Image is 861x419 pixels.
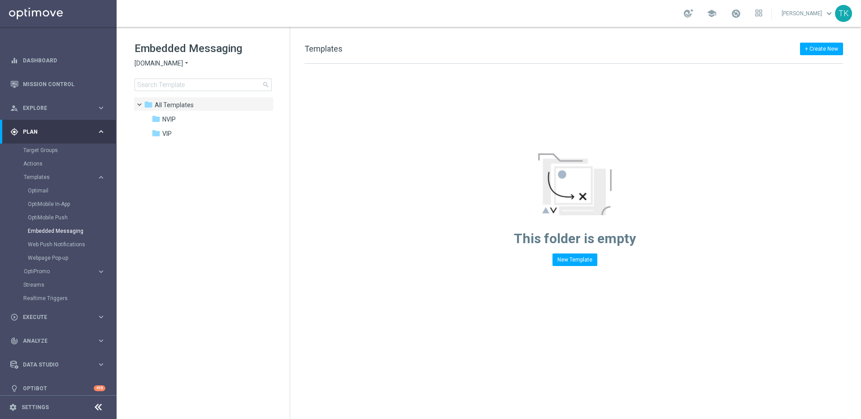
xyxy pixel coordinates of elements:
a: Target Groups [23,147,93,154]
button: person_search Explore keyboard_arrow_right [10,105,106,112]
i: keyboard_arrow_right [97,267,105,276]
span: Data Studio [23,362,97,367]
a: Actions [23,160,93,167]
button: Templates keyboard_arrow_right [23,174,106,181]
a: Dashboard [23,48,105,72]
i: keyboard_arrow_right [97,173,105,182]
i: lightbulb [10,384,18,393]
button: play_circle_outline Execute keyboard_arrow_right [10,314,106,321]
div: Explore [10,104,97,112]
button: equalizer Dashboard [10,57,106,64]
span: Templates [24,175,88,180]
span: school [707,9,717,18]
i: folder [152,129,161,138]
button: Data Studio keyboard_arrow_right [10,361,106,368]
div: +10 [94,385,105,391]
div: OptiMobile Push [28,211,116,224]
i: settings [9,403,17,411]
div: Templates [23,170,116,265]
a: Mission Control [23,72,105,96]
a: Settings [22,405,49,410]
i: play_circle_outline [10,313,18,321]
i: folder [144,100,153,109]
button: Mission Control [10,81,106,88]
span: VIP [162,130,172,138]
div: Webpage Pop-up [28,251,116,265]
div: OptiPromo [23,265,116,278]
a: Streams [23,281,93,288]
span: Templates [304,44,343,53]
i: keyboard_arrow_right [97,127,105,136]
a: Webpage Pop-up [28,254,93,262]
span: Explore [23,105,97,111]
span: Analyze [23,338,97,344]
span: Execute [23,314,97,320]
div: Plan [10,128,97,136]
a: Optimail [28,187,93,194]
div: Execute [10,313,97,321]
div: Analyze [10,337,97,345]
i: gps_fixed [10,128,18,136]
a: OptiMobile In-App [28,201,93,208]
div: Actions [23,157,116,170]
div: OptiMobile In-App [28,197,116,211]
span: Plan [23,129,97,135]
a: Embedded Messaging [28,227,93,235]
div: Mission Control [10,72,105,96]
button: gps_fixed Plan keyboard_arrow_right [10,128,106,135]
div: Streams [23,278,116,292]
i: keyboard_arrow_right [97,104,105,112]
i: keyboard_arrow_right [97,336,105,345]
span: OptiPromo [24,269,88,274]
i: keyboard_arrow_right [97,360,105,369]
i: track_changes [10,337,18,345]
a: [PERSON_NAME]keyboard_arrow_down [781,7,835,20]
img: emptyStateManageTemplates.jpg [538,153,612,215]
i: equalizer [10,57,18,65]
i: arrow_drop_down [183,59,190,68]
span: search [262,81,270,88]
span: This folder is empty [514,231,636,246]
input: Search Template [135,79,272,91]
button: lightbulb Optibot +10 [10,385,106,392]
a: Realtime Triggers [23,295,93,302]
div: Realtime Triggers [23,292,116,305]
h1: Embedded Messaging [135,41,272,56]
div: Web Push Notifications [28,238,116,251]
a: Optibot [23,376,94,400]
i: folder [152,114,161,123]
span: Templates [155,101,194,109]
span: keyboard_arrow_down [824,9,834,18]
button: New Template [552,253,597,266]
a: OptiMobile Push [28,214,93,221]
button: track_changes Analyze keyboard_arrow_right [10,337,106,345]
span: [DOMAIN_NAME] [135,59,183,68]
button: + Create New [800,43,843,55]
i: person_search [10,104,18,112]
i: keyboard_arrow_right [97,313,105,321]
button: OptiPromo keyboard_arrow_right [23,268,106,275]
div: OptiPromo [24,269,97,274]
div: Optibot [10,376,105,400]
div: Data Studio [10,361,97,369]
div: TK [835,5,852,22]
div: Target Groups [23,144,116,157]
a: Web Push Notifications [28,241,93,248]
div: Optimail [28,184,116,197]
button: [DOMAIN_NAME] arrow_drop_down [135,59,190,68]
div: Templates [24,175,97,180]
div: Dashboard [10,48,105,72]
div: Embedded Messaging [28,224,116,238]
span: NVIP [162,115,176,123]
